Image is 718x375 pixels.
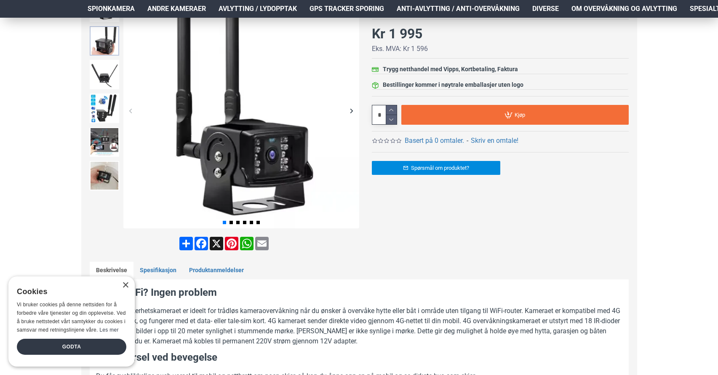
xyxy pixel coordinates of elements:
[183,262,250,279] a: Produktanmeldelser
[239,237,254,250] a: WhatsApp
[90,127,119,157] img: 4G sikkerhetskamera for hytte og båthus - SpyGadgets.no
[133,262,183,279] a: Spesifikasjon
[96,286,622,300] h3: Ingen WiFi? Ingen problem
[96,306,622,346] p: Dette 4G sikkerhetskameraet er ideelt for trådløs kameraovervåkning når du ønsker å overvåke hytt...
[96,351,622,365] h3: Push-varsel ved bevegelse
[147,4,206,14] span: Andre kameraer
[90,262,133,279] a: Beskrivelse
[219,4,297,14] span: Avlytting / Lydopptak
[194,237,209,250] a: Facebook
[532,4,559,14] span: Diverse
[515,112,525,118] span: Kjøp
[405,136,464,146] a: Basert på 0 omtaler.
[17,283,121,301] div: Cookies
[372,161,500,175] a: Spørsmål om produktet?
[209,237,224,250] a: X
[372,24,422,44] div: Kr 1 995
[99,327,118,333] a: Les mer, opens a new window
[310,4,384,14] span: GPS Tracker Sporing
[123,103,138,118] div: Previous slide
[383,80,523,89] div: Bestillinger kommer i nøytrale emballasjer uten logo
[90,26,119,56] img: 4G sikkerhetskamera for hytte og båthus - SpyGadgets.no
[571,4,677,14] span: Om overvåkning og avlytting
[344,103,359,118] div: Next slide
[256,221,260,224] span: Go to slide 6
[90,161,119,190] img: 4G sikkerhetskamera for hytte og båthus - SpyGadgets.no
[17,302,126,332] span: Vi bruker cookies på denne nettsiden for å forbedre våre tjenester og din opplevelse. Ved å bruke...
[122,282,128,289] div: Close
[250,221,253,224] span: Go to slide 5
[90,94,119,123] img: 4G sikkerhetskamera for hytte og båthus - SpyGadgets.no
[243,221,246,224] span: Go to slide 4
[90,60,119,89] img: 4G sikkerhetskamera for hytte og båthus - SpyGadgets.no
[471,136,518,146] a: Skriv en omtale!
[224,237,239,250] a: Pinterest
[397,4,520,14] span: Anti-avlytting / Anti-overvåkning
[17,339,126,355] div: Godta
[88,4,135,14] span: Spionkamera
[236,221,240,224] span: Go to slide 3
[383,65,518,74] div: Trygg netthandel med Vipps, Kortbetaling, Faktura
[230,221,233,224] span: Go to slide 2
[179,237,194,250] a: Share
[254,237,270,250] a: Email
[467,137,468,145] b: -
[223,221,226,224] span: Go to slide 1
